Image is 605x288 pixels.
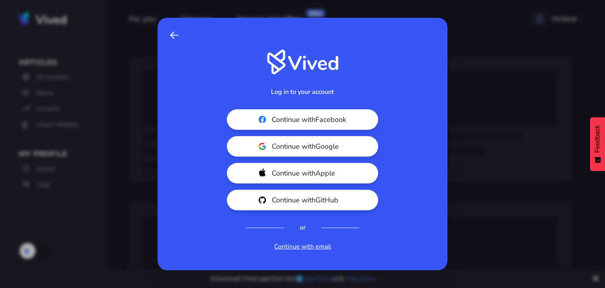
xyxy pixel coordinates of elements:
button: Continue withGitHub [227,190,378,210]
h2: Log in to your account [271,87,334,97]
a: Continue with email [274,242,331,251]
button: Continue withGoogle [227,136,378,157]
span: Continue with Apple [272,168,360,179]
div: or [300,223,306,232]
img: Vived [267,49,338,75]
span: Continue with GitHub [272,194,360,206]
span: Continue with Google [272,141,360,152]
button: Feedback - Show survey [590,117,605,171]
span: Continue with Facebook [272,114,360,125]
button: Continue withFacebook [227,109,378,130]
span: Feedback [594,125,601,153]
button: Continue withApple [227,163,378,183]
